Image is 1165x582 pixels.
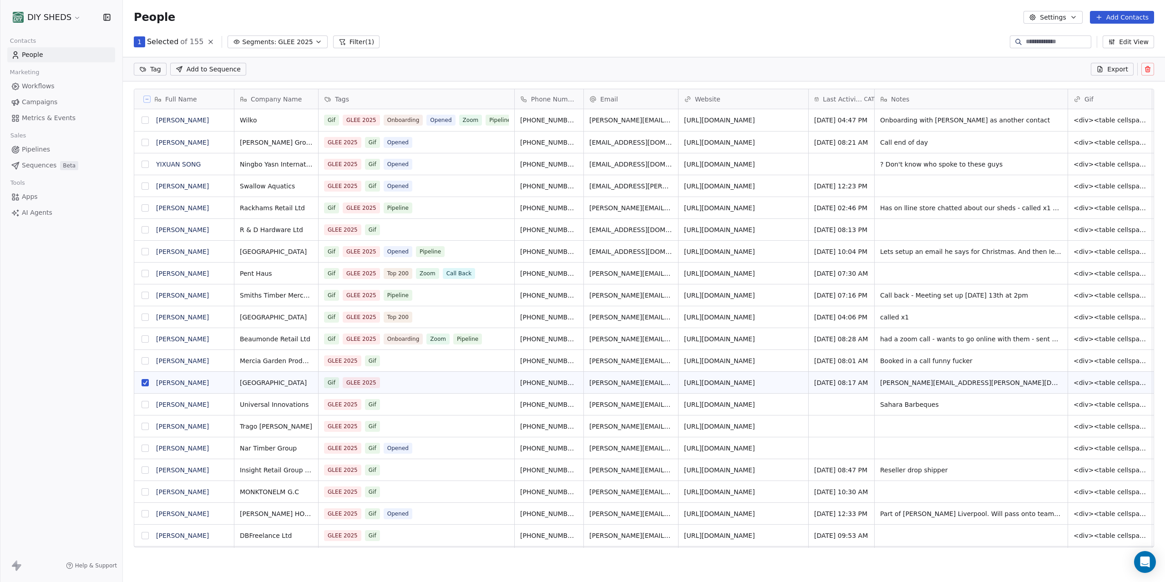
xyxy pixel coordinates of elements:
span: MONKTONELM G.C [240,487,313,496]
span: Call end of day [880,138,1062,147]
span: Pipeline [486,115,514,126]
a: Help & Support [66,562,117,569]
span: [PHONE_NUMBER] [520,138,578,147]
a: Workflows [7,79,115,94]
div: Company Name [234,89,318,109]
span: Metrics & Events [22,113,76,123]
a: Campaigns [7,95,115,110]
div: Last Activity DateCAT [809,89,874,109]
span: GLEE 2025 [324,181,361,192]
a: [PERSON_NAME] [156,379,209,386]
span: GLEE 2025 [324,159,361,170]
span: [PERSON_NAME][EMAIL_ADDRESS][PERSON_NAME][DOMAIN_NAME] [589,203,673,213]
span: GLEE 2025 [343,268,380,279]
a: [URL][DOMAIN_NAME] [684,292,755,299]
span: [DATE] 09:53 AM [814,531,869,540]
a: Pipelines [7,142,115,157]
span: [PHONE_NUMBER] [520,487,578,496]
span: [PHONE_NUMBER] [520,160,578,169]
a: [URL][DOMAIN_NAME] [684,335,755,343]
span: Swallow Aquatics [240,182,313,191]
span: Gif [1084,95,1094,104]
span: of 155 [180,36,203,47]
span: AI Agents [22,208,52,218]
a: [URL][DOMAIN_NAME] [684,182,755,190]
button: Edit View [1103,35,1154,48]
span: [PHONE_NUMBER] [520,203,578,213]
button: Add to Sequence [170,63,246,76]
span: [PERSON_NAME] Group [240,138,313,147]
a: [URL][DOMAIN_NAME] [684,401,755,408]
span: Campaigns [22,97,57,107]
a: [PERSON_NAME] [156,139,209,146]
span: Opened [384,137,412,148]
span: [GEOGRAPHIC_DATA] [240,313,313,322]
span: Gif [324,334,339,344]
a: [PERSON_NAME] [156,445,209,452]
a: [URL][DOMAIN_NAME] [684,204,755,212]
span: Onboarding with [PERSON_NAME] as another contact [880,116,1062,125]
span: GLEE 2025 [324,486,361,497]
span: [DATE] 10:30 AM [814,487,869,496]
div: grid [134,109,234,548]
span: 1 [137,37,142,46]
span: Gif [324,202,339,213]
div: Open Intercom Messenger [1134,551,1156,573]
a: [URL][DOMAIN_NAME] [684,248,755,255]
span: Gif [365,159,380,170]
span: [DATE] 07:30 AM [814,269,869,278]
span: Workflows [22,81,55,91]
span: Onboarding [384,115,423,126]
span: [PHONE_NUMBER] [520,225,578,234]
span: Opened [384,159,412,170]
span: GLEE 2025 [343,202,380,213]
span: GLEE 2025 [324,465,361,476]
span: [PHONE_NUMBER] [520,422,578,431]
span: [EMAIL_ADDRESS][DOMAIN_NAME] [589,225,673,234]
div: Email [584,89,678,109]
span: Opened [384,443,412,454]
span: DIY SHEDS [27,11,71,23]
span: [PHONE_NUMBER] [520,334,578,344]
span: GLEE 2025 [343,115,380,126]
span: [PERSON_NAME][EMAIL_ADDRESS][DOMAIN_NAME] [589,400,673,409]
button: Export [1091,63,1134,76]
span: ? Don't know who spoke to these guys [880,160,1062,169]
span: Sequences [22,161,56,170]
button: Settings [1023,11,1082,24]
a: Apps [7,189,115,204]
span: GLEE 2025 [343,377,380,388]
span: Gif [324,268,339,279]
span: [PERSON_NAME][EMAIL_ADDRESS][DOMAIN_NAME] [589,291,673,300]
a: [URL][DOMAIN_NAME] [684,314,755,321]
span: CAT [864,96,875,103]
span: Last Activity Date [823,95,862,104]
span: GLEE 2025 [343,312,380,323]
span: Gif [324,246,339,257]
span: GLEE 2025 [343,334,380,344]
span: Trago [PERSON_NAME] [240,422,313,431]
span: [PERSON_NAME][EMAIL_ADDRESS][DOMAIN_NAME] [589,466,673,475]
span: Gif [324,377,339,388]
span: Opened [426,115,455,126]
span: Gif [365,137,380,148]
a: [PERSON_NAME] [156,292,209,299]
span: Marketing [6,66,43,79]
span: R & D Hardware Ltd [240,225,313,234]
span: [PHONE_NUMBER] [520,269,578,278]
span: [EMAIL_ADDRESS][PERSON_NAME][DOMAIN_NAME] [589,182,673,191]
a: [URL][DOMAIN_NAME] [684,532,755,539]
span: GLEE 2025 [324,508,361,519]
span: [PERSON_NAME][EMAIL_ADDRESS][PERSON_NAME][DOMAIN_NAME] [589,116,673,125]
span: GLEE 2025 [324,355,361,366]
span: [PHONE_NUMBER] [520,466,578,475]
a: [URL][DOMAIN_NAME] [684,379,755,386]
span: [PERSON_NAME][EMAIL_ADDRESS][PERSON_NAME][DOMAIN_NAME] [589,509,673,518]
span: Beta [60,161,78,170]
a: [URL][DOMAIN_NAME] [684,423,755,430]
span: Call back - Meeting set up [DATE] 13th at 2pm [880,291,1062,300]
span: called x1 [880,313,1062,322]
span: Segments: [242,37,276,47]
a: [URL][DOMAIN_NAME] [684,488,755,496]
span: Beaumonde Retail Ltd [240,334,313,344]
